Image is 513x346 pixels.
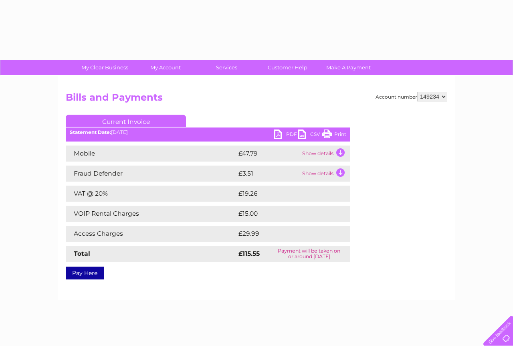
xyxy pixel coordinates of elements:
div: [DATE] [66,129,350,135]
td: Show details [300,146,350,162]
td: VAT @ 20% [66,186,236,202]
td: £15.00 [236,206,333,222]
b: Statement Date: [70,129,111,135]
td: £29.99 [236,226,335,242]
td: Mobile [66,146,236,162]
a: Print [322,129,346,141]
td: £19.26 [236,186,333,202]
td: Access Charges [66,226,236,242]
strong: Total [74,250,90,257]
a: Customer Help [254,60,321,75]
a: CSV [298,129,322,141]
a: My Clear Business [72,60,138,75]
a: PDF [274,129,298,141]
strong: £115.55 [238,250,260,257]
a: Services [194,60,260,75]
a: My Account [133,60,199,75]
td: Payment will be taken on or around [DATE] [268,246,350,262]
td: £3.51 [236,166,300,182]
a: Make A Payment [315,60,382,75]
td: £47.79 [236,146,300,162]
td: VOIP Rental Charges [66,206,236,222]
div: Account number [376,92,447,101]
a: Current Invoice [66,115,186,127]
td: Fraud Defender [66,166,236,182]
a: Pay Here [66,267,104,279]
td: Show details [300,166,350,182]
h2: Bills and Payments [66,92,447,107]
